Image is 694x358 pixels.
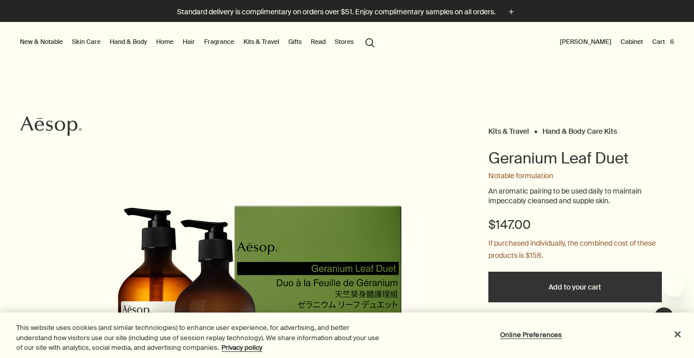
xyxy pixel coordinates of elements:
[558,36,613,48] button: [PERSON_NAME]
[108,36,149,48] a: Hand & Body
[488,186,662,206] p: An aromatic pairing to be used daily to maintain impeccably cleansed and supple skin.
[361,32,379,52] button: Open search
[488,127,529,131] a: Kits & Travel
[333,36,356,48] button: Stores
[18,36,65,48] button: New & Notable
[241,36,281,48] a: Kits & Travel
[181,36,197,48] a: Hair
[558,22,676,63] nav: supplementary
[542,127,617,131] a: Hand & Body Care Kits
[650,36,676,48] button: Cart6
[309,36,328,48] a: Read
[16,323,382,353] div: This website uses cookies (and similar technologies) to enhance user experience, for advertising,...
[221,343,262,352] a: More information about your privacy, opens in a new tab
[18,113,84,141] a: Aesop
[177,7,495,17] p: Standard delivery is complimentary on orders over $51. Enjoy complimentary samples on all orders.
[663,276,684,297] iframe: Close message from Aesop
[618,36,645,48] a: Cabinet
[20,116,82,136] svg: Aesop
[488,217,531,233] span: $147.00
[488,237,662,262] p: If purchased individually, the combined cost of these products is $158.
[666,323,689,345] button: Close
[202,36,236,48] a: Fragrance
[488,148,662,169] h1: Geranium Leaf Duet
[286,36,304,48] a: Gifts
[70,36,103,48] a: Skin Care
[154,36,176,48] a: Home
[18,22,379,63] nav: primary
[177,6,517,18] button: Standard delivery is complimentary on orders over $51. Enjoy complimentary samples on all orders.
[499,324,563,345] button: Online Preferences, Opens the preference center dialog
[516,276,684,348] div: Aesop says "Our consultants are available now to offer personalised product advice.". Open messag...
[488,272,662,302] button: Add to your cart - $147.00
